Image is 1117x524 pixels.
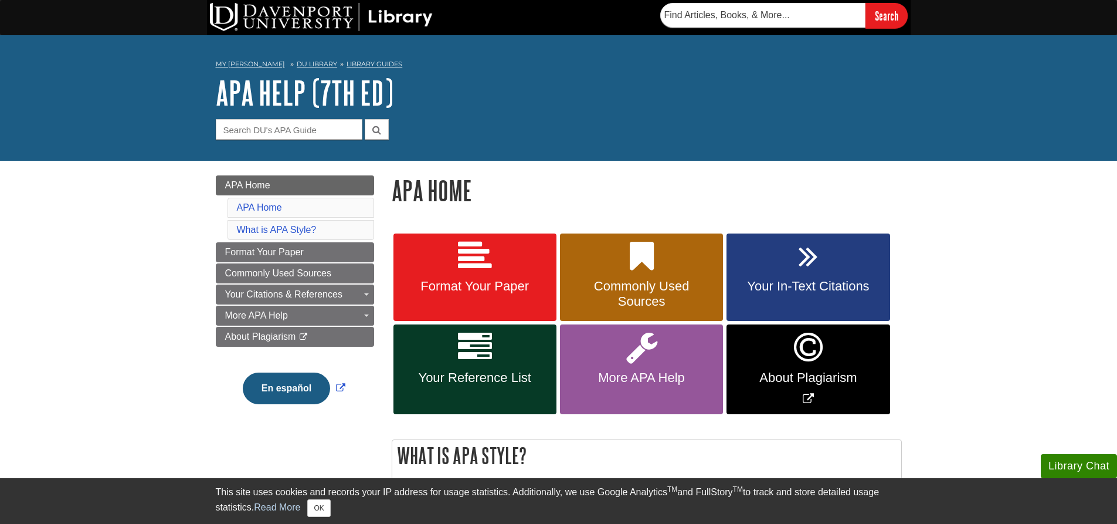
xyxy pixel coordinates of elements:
span: Your In-Text Citations [735,279,881,294]
input: Search [865,3,908,28]
button: En español [243,373,330,404]
span: More APA Help [569,370,714,386]
h2: What is APA Style? [392,440,901,471]
input: Find Articles, Books, & More... [660,3,865,28]
span: Commonly Used Sources [225,268,331,278]
input: Search DU's APA Guide [216,119,362,140]
i: This link opens in a new window [298,333,308,341]
span: Your Citations & References [225,289,342,299]
div: Guide Page Menu [216,175,374,424]
a: My [PERSON_NAME] [216,59,285,69]
img: DU Library [210,3,433,31]
a: APA Home [237,202,282,212]
span: About Plagiarism [225,332,296,342]
a: APA Home [216,175,374,195]
a: Your In-Text Citations [726,234,889,322]
a: Format Your Paper [216,242,374,262]
a: Link opens in new window [240,383,348,393]
a: Library Guides [347,60,402,68]
span: More APA Help [225,310,288,320]
h1: APA Home [392,175,902,205]
span: About Plagiarism [735,370,881,386]
a: Your Citations & References [216,285,374,305]
a: Commonly Used Sources [560,234,723,322]
button: Library Chat [1041,454,1117,478]
a: Link opens in new window [726,324,889,414]
button: Close [307,499,330,517]
nav: breadcrumb [216,56,902,75]
span: APA Home [225,180,270,190]
div: This site uses cookies and records your IP address for usage statistics. Additionally, we use Goo... [216,485,902,517]
a: Format Your Paper [393,234,556,322]
span: Format Your Paper [225,247,304,257]
sup: TM [733,485,743,493]
a: DU Library [297,60,337,68]
span: Commonly Used Sources [569,279,714,309]
a: More APA Help [216,306,374,326]
a: Read More [254,502,300,512]
a: Your Reference List [393,324,556,414]
sup: TM [667,485,677,493]
a: Commonly Used Sources [216,263,374,283]
span: Your Reference List [402,370,548,386]
a: APA Help (7th Ed) [216,75,393,111]
span: Format Your Paper [402,279,548,294]
a: What is APA Style? [237,225,317,235]
form: Searches DU Library's articles, books, and more [660,3,908,28]
a: About Plagiarism [216,327,374,347]
a: More APA Help [560,324,723,414]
